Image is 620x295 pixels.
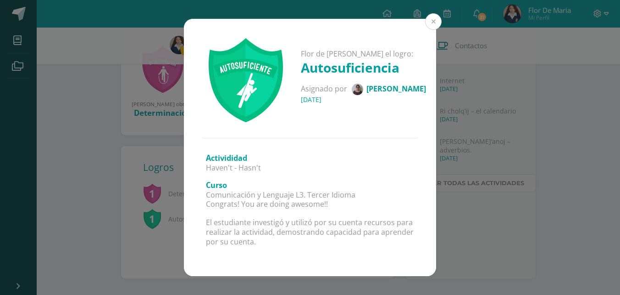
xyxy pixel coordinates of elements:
p: Flor de [PERSON_NAME] el logro: [301,49,426,59]
p: Congrats! You are doing awesome!! [206,199,414,209]
p: El estudiante investigó y utilizó por su cuenta recursos para realizar la actividad, demostrando ... [206,218,414,246]
p: Comunicación y Lenguaje L3. Tercer Idioma [206,190,414,200]
h3: Curso [206,180,414,190]
p: Asignado por [301,84,426,95]
span: [PERSON_NAME] [366,84,426,94]
img: efaf0083eb49d8abd5fb2d142beff567.png [352,84,363,95]
h3: Activididad [206,153,414,163]
h4: [DATE] [301,95,426,104]
button: Close (Esc) [425,13,442,30]
p: Haven't - Hasn't [206,163,414,173]
h1: Autosuficiencia [301,59,426,76]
